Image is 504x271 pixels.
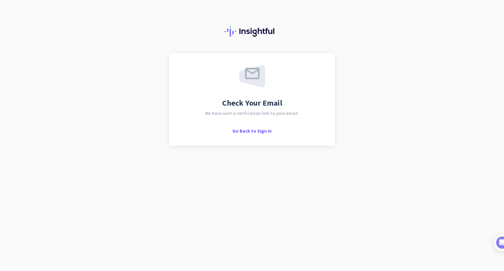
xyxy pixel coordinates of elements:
span: Check Your Email [222,99,282,107]
img: Insightful [224,26,280,37]
span: Go Back to Sign In [232,128,272,134]
img: email-sent [239,65,265,87]
span: We have sent a verification link to your email. [205,111,299,115]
